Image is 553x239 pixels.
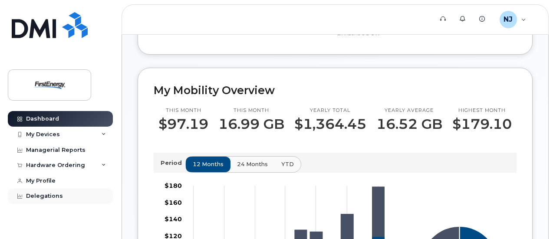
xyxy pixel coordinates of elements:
[452,107,512,114] p: Highest month
[165,198,182,206] tspan: $160
[376,116,442,132] p: 16.52 GB
[165,181,182,189] tspan: $180
[218,116,284,132] p: 16.99 GB
[281,160,294,168] span: YTD
[165,215,182,223] tspan: $140
[294,107,366,114] p: Yearly total
[452,116,512,132] p: $179.10
[158,116,208,132] p: $97.19
[218,107,284,114] p: This month
[154,84,517,97] h2: My Mobility Overview
[515,201,546,232] iframe: Messenger Launcher
[237,160,268,168] span: 24 months
[376,107,442,114] p: Yearly average
[161,159,185,167] p: Period
[494,11,532,28] div: Nagle, Joseph P
[504,14,513,25] span: NJ
[294,116,366,132] p: $1,364.45
[158,107,208,114] p: This month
